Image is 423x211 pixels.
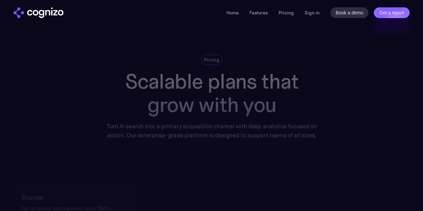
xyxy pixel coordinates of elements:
div: Turn AI search into a primary acquisition channel with deep analytics focused on action. Our ente... [101,122,322,140]
a: Features [249,10,268,16]
img: cognizo logo [13,7,64,18]
a: Pricing [279,10,294,16]
a: Home [226,10,239,16]
a: home [13,7,64,18]
a: Book a demo [330,7,369,18]
h2: Starter [22,192,127,203]
a: Sign in [305,9,320,17]
h1: Scalable plans that grow with you [101,70,322,117]
div: Pricing [204,57,219,63]
a: Get a report [374,7,410,18]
